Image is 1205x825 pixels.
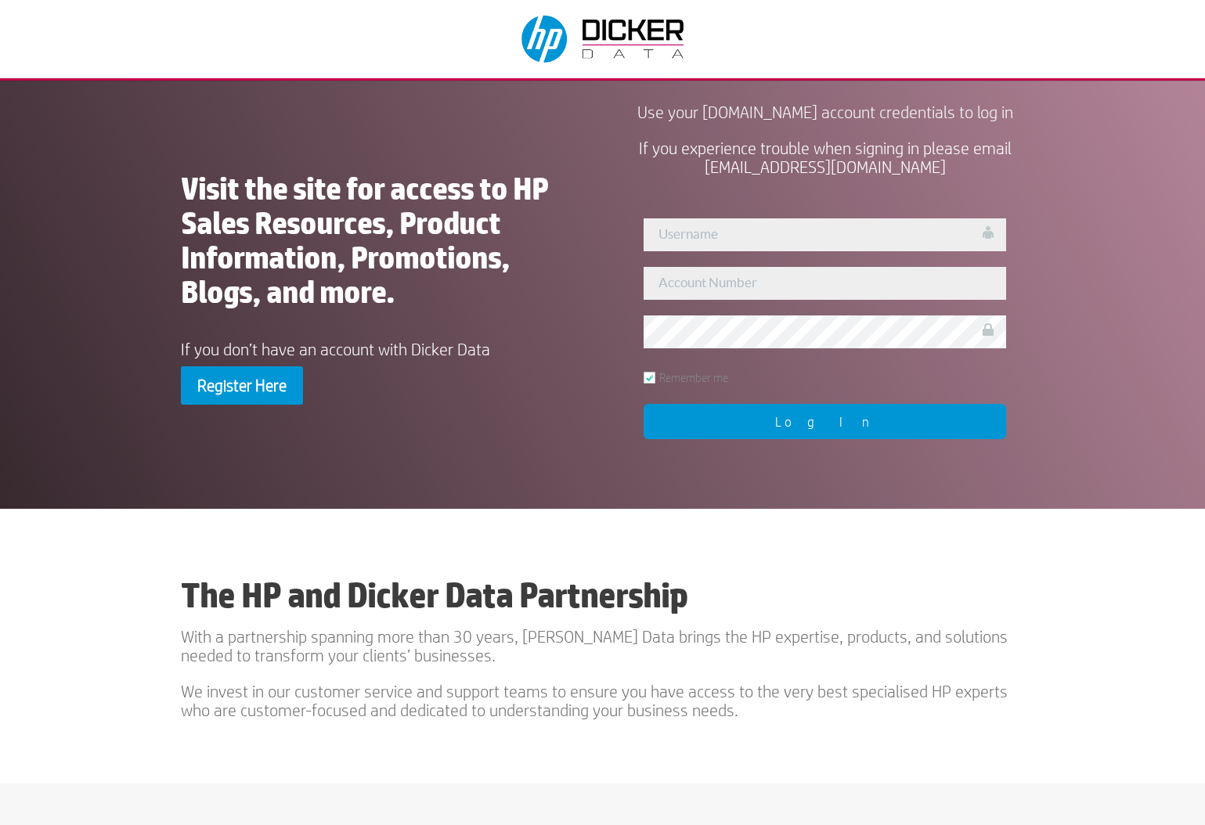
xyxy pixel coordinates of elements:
[637,103,1013,121] span: Use your [DOMAIN_NAME] account credentials to log in
[644,404,1006,439] input: Log In
[644,372,728,384] label: Remember me
[181,627,1024,682] p: With a partnership spanning more than 30 years, [PERSON_NAME] Data brings the HP expertise, produ...
[181,575,687,615] b: The HP and Dicker Data Partnership
[181,340,490,358] span: If you don’t have an account with Dicker Data
[639,139,1012,176] span: If you experience trouble when signing in please email [EMAIL_ADDRESS][DOMAIN_NAME]
[644,218,1006,251] input: Username
[512,8,697,70] img: Dicker Data & HP
[644,267,1006,300] input: Account Number
[181,366,303,404] a: Register Here
[181,171,579,317] h1: Visit the site for access to HP Sales Resources, Product Information, Promotions, Blogs, and more.
[181,682,1024,719] p: We invest in our customer service and support teams to ensure you have access to the very best sp...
